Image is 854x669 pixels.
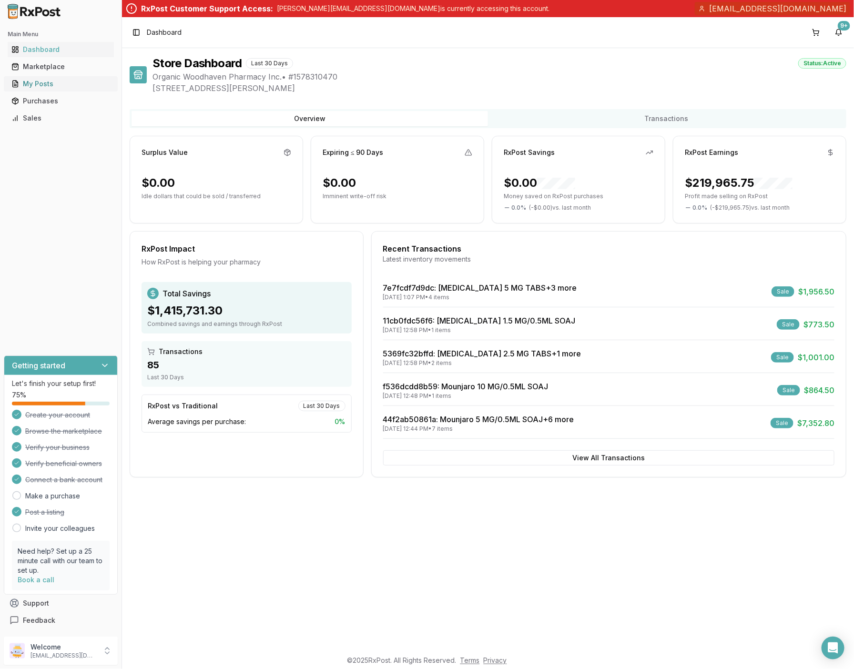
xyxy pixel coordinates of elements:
a: Sales [8,110,114,127]
div: Status: Active [798,58,846,69]
div: Marketplace [11,62,110,71]
span: Post a listing [25,507,64,517]
div: [DATE] 12:58 PM • 2 items [383,359,581,367]
span: 75 % [12,390,26,400]
div: How RxPost is helping your pharmacy [142,257,352,267]
p: [EMAIL_ADDRESS][DOMAIN_NAME] [30,652,97,659]
span: 0.0 % [692,204,707,212]
button: Overview [132,111,488,126]
button: My Posts [4,76,118,91]
span: $1,956.50 [798,286,834,297]
a: 11cb0fdc56f6: [MEDICAL_DATA] 1.5 MG/0.5ML SOAJ [383,316,576,325]
button: Transactions [488,111,844,126]
div: Last 30 Days [147,374,346,381]
a: Dashboard [8,41,114,58]
p: Welcome [30,642,97,652]
div: Last 30 Days [246,58,293,69]
div: Dashboard [11,45,110,54]
p: Money saved on RxPost purchases [504,193,653,200]
div: My Posts [11,79,110,89]
a: Invite your colleagues [25,524,95,533]
div: Combined savings and earnings through RxPost [147,320,346,328]
span: 0.0 % [511,204,526,212]
div: $0.00 [142,175,175,191]
a: 44f2ab50861a: Mounjaro 5 MG/0.5ML SOAJ+6 more [383,415,574,424]
div: Sale [777,319,800,330]
span: $773.50 [803,319,834,330]
div: Last 30 Days [298,401,346,411]
a: 7e7fcdf7d9dc: [MEDICAL_DATA] 5 MG TABS+3 more [383,283,577,293]
button: Dashboard [4,42,118,57]
span: $1,001.00 [798,352,834,363]
p: Need help? Set up a 25 minute call with our team to set up. [18,547,104,575]
h2: Main Menu [8,30,114,38]
a: Book a call [18,576,54,584]
a: Marketplace [8,58,114,75]
span: 0 % [335,417,346,426]
span: ( - $0.00 ) vs. last month [529,204,591,212]
a: Purchases [8,92,114,110]
div: $0.00 [504,175,575,191]
div: Sale [777,385,800,395]
span: Average savings per purchase: [148,417,246,426]
a: Terms [460,656,480,664]
div: [DATE] 12:48 PM • 1 items [383,392,549,400]
div: Latest inventory movements [383,254,834,264]
div: Recent Transactions [383,243,834,254]
span: [STREET_ADDRESS][PERSON_NAME] [152,82,846,94]
span: Feedback [23,616,55,625]
a: My Posts [8,75,114,92]
div: Sale [772,286,794,297]
div: $1,415,731.30 [147,303,346,318]
div: $219,965.75 [685,175,793,191]
div: [DATE] 1:07 PM • 4 items [383,294,577,301]
div: RxPost vs Traditional [148,401,218,411]
span: $864.50 [804,385,834,396]
div: RxPost Customer Support Access: [141,3,273,14]
a: f536dcdd8b59: Mounjaro 10 MG/0.5ML SOAJ [383,382,549,391]
button: Feedback [4,612,118,629]
span: Total Savings [163,288,211,299]
div: $0.00 [323,175,356,191]
button: Marketplace [4,59,118,74]
a: Make a purchase [25,491,80,501]
p: [PERSON_NAME][EMAIL_ADDRESS][DOMAIN_NAME] is currently accessing this account. [277,4,549,13]
div: Sales [11,113,110,123]
p: Idle dollars that could be sold / transferred [142,193,291,200]
h1: Store Dashboard [152,56,242,71]
div: Sale [771,418,793,428]
button: View All Transactions [383,450,834,466]
div: Surplus Value [142,148,188,157]
span: Create your account [25,410,90,420]
div: Expiring ≤ 90 Days [323,148,384,157]
span: Transactions [159,347,203,356]
div: RxPost Impact [142,243,352,254]
div: RxPost Earnings [685,148,738,157]
div: 9+ [838,21,850,30]
span: Verify your business [25,443,90,452]
span: Browse the marketplace [25,426,102,436]
p: Profit made selling on RxPost [685,193,834,200]
button: 9+ [831,25,846,40]
div: [DATE] 12:44 PM • 7 items [383,425,574,433]
span: Connect a bank account [25,475,102,485]
div: Purchases [11,96,110,106]
span: Verify beneficial owners [25,459,102,468]
a: 5369fc32bffd: [MEDICAL_DATA] 2.5 MG TABS+1 more [383,349,581,358]
span: $7,352.80 [797,417,834,429]
button: Support [4,595,118,612]
div: 85 [147,358,346,372]
span: Organic Woodhaven Pharmacy Inc. • # 1578310470 [152,71,846,82]
span: [EMAIL_ADDRESS][DOMAIN_NAME] [709,3,846,14]
h3: Getting started [12,360,65,371]
a: Privacy [484,656,507,664]
p: Let's finish your setup first! [12,379,110,388]
img: User avatar [10,643,25,659]
div: RxPost Savings [504,148,555,157]
img: RxPost Logo [4,4,65,19]
div: Open Intercom Messenger [822,637,844,659]
span: ( - $219,965.75 ) vs. last month [710,204,790,212]
p: Imminent write-off risk [323,193,472,200]
div: [DATE] 12:58 PM • 1 items [383,326,576,334]
span: Dashboard [147,28,182,37]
